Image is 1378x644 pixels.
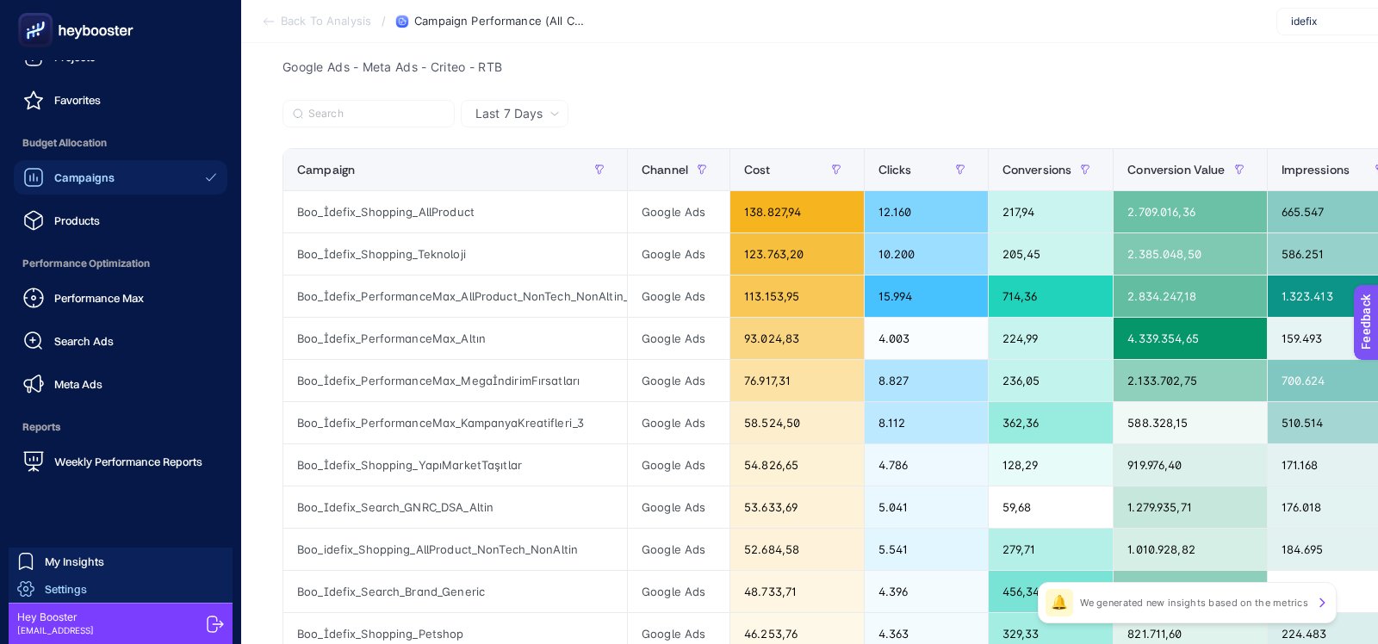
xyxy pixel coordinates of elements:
[283,402,627,443] div: Boo_İdefix_PerformanceMax_KampanyaKreatifleri_3
[54,377,102,391] span: Meta Ads
[54,334,114,348] span: Search Ads
[730,444,864,486] div: 54.826,65
[283,360,627,401] div: Boo_İdefix_PerformanceMax_MegaİndirimFırsatları
[865,402,988,443] div: 8.112
[9,575,233,603] a: Settings
[283,444,627,486] div: Boo_İdefix_Shopping_YapıMarketTaşıtlar
[989,360,1114,401] div: 236,05
[730,486,864,528] div: 53.633,69
[45,582,87,596] span: Settings
[1282,163,1350,176] span: Impressions
[989,486,1114,528] div: 59,68
[989,529,1114,570] div: 279,71
[989,233,1114,275] div: 205,45
[730,318,864,359] div: 93.024,83
[730,276,864,317] div: 113.153,95
[1114,486,1266,528] div: 1.279.935,71
[1114,444,1266,486] div: 919.976,40
[414,15,587,28] span: Campaign Performance (All Channel)
[1114,276,1266,317] div: 2.834.247,18
[628,191,729,232] div: Google Ads
[54,214,100,227] span: Products
[628,486,729,528] div: Google Ads
[989,318,1114,359] div: 224,99
[283,486,627,528] div: Boo_Idefix_Search_GNRC_DSA_Altin
[1114,233,1266,275] div: 2.385.048,50
[642,163,688,176] span: Channel
[865,318,988,359] div: 4.003
[283,571,627,612] div: Boo_Idefix_Search_Brand_Generic
[730,191,864,232] div: 138.827,94
[45,554,104,568] span: My Insights
[1046,589,1073,616] div: 🔔
[628,318,729,359] div: Google Ads
[744,163,771,176] span: Cost
[283,191,627,232] div: Boo_İdefix_Shopping_AllProduct
[989,276,1114,317] div: 714,36
[1114,529,1266,570] div: 1.010.928,82
[628,233,729,275] div: Google Ads
[14,444,227,479] a: Weekly Performance Reports
[283,529,627,570] div: Boo_idefix_Shopping_AllProduct_NonTech_NonAltin
[297,163,355,176] span: Campaign
[628,402,729,443] div: Google Ads
[628,571,729,612] div: Google Ads
[10,5,65,19] span: Feedback
[730,233,864,275] div: 123.763,20
[628,529,729,570] div: Google Ads
[475,105,543,122] span: Last 7 Days
[54,291,144,305] span: Performance Max
[730,402,864,443] div: 58.524,50
[283,318,627,359] div: Boo_İdefix_PerformanceMax_Altın
[1080,596,1308,610] p: We generated new insights based on the metrics
[17,610,94,624] span: Hey Booster
[14,410,227,444] span: Reports
[283,233,627,275] div: Boo_İdefix_Shopping_Teknoloji
[989,571,1114,612] div: 456,34
[54,170,115,184] span: Campaigns
[865,529,988,570] div: 5.541
[865,276,988,317] div: 15.994
[14,324,227,358] a: Search Ads
[1127,163,1225,176] span: Conversion Value
[1002,163,1072,176] span: Conversions
[730,571,864,612] div: 48.733,71
[308,108,444,121] input: Search
[14,160,227,195] a: Campaigns
[1114,571,1266,612] div: 2.149.864,25
[283,276,627,317] div: Boo_İdefix_PerformanceMax_AllProduct_NonTech_NonAltin_Enhencer
[382,14,386,28] span: /
[865,444,988,486] div: 4.786
[1114,402,1266,443] div: 588.328,15
[1114,360,1266,401] div: 2.133.702,75
[1114,318,1266,359] div: 4.339.354,65
[730,529,864,570] div: 52.684,58
[628,360,729,401] div: Google Ads
[9,548,233,575] a: My Insights
[17,624,94,637] span: [EMAIL_ADDRESS]
[628,444,729,486] div: Google Ads
[989,444,1114,486] div: 128,29
[1114,191,1266,232] div: 2.709.016,36
[989,191,1114,232] div: 217,94
[628,276,729,317] div: Google Ads
[865,233,988,275] div: 10.200
[865,486,988,528] div: 5.041
[54,93,101,107] span: Favorites
[878,163,912,176] span: Clicks
[989,402,1114,443] div: 362,36
[865,191,988,232] div: 12.160
[865,571,988,612] div: 4.396
[14,126,227,160] span: Budget Allocation
[54,455,202,468] span: Weekly Performance Reports
[865,360,988,401] div: 8.827
[14,203,227,238] a: Products
[14,367,227,401] a: Meta Ads
[730,360,864,401] div: 76.917,31
[281,15,371,28] span: Back To Analysis
[14,83,227,117] a: Favorites
[14,246,227,281] span: Performance Optimization
[14,281,227,315] a: Performance Max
